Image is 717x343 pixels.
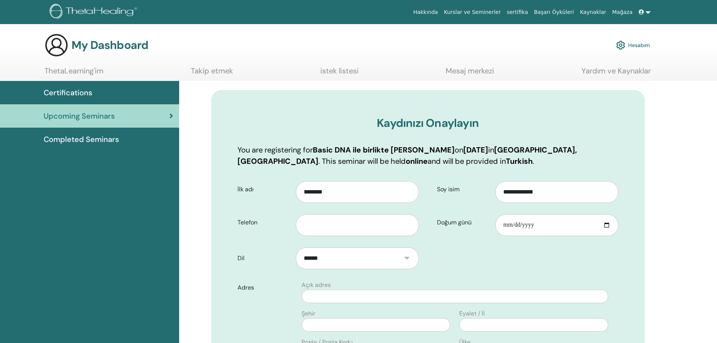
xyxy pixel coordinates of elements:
a: Takip etmek [191,66,233,81]
a: sertifika [504,5,531,19]
a: Mağaza [609,5,635,19]
label: Dil [232,251,296,265]
img: generic-user-icon.jpg [44,33,69,57]
span: Certifications [44,87,92,98]
a: Hesabım [616,37,650,53]
label: Açık adres [301,280,331,290]
label: Eyalet / İl [459,309,485,318]
label: Soy isim [431,182,496,197]
p: You are registering for on in . This seminar will be held and will be provided in . [237,144,618,167]
span: Upcoming Seminars [44,110,115,122]
b: [DATE] [463,145,488,155]
a: Başarı Öyküleri [531,5,577,19]
a: Mesaj merkezi [446,66,494,81]
a: Yardım ve Kaynaklar [582,66,651,81]
label: Telefon [232,215,296,230]
a: istek listesi [320,66,359,81]
img: cog.svg [616,39,625,52]
a: ThetaLearning'im [44,66,104,81]
a: Kurslar ve Seminerler [441,5,504,19]
label: İlk adı [232,182,296,197]
img: logo.png [50,4,140,21]
b: Turkish [506,156,533,166]
span: Completed Seminars [44,134,119,145]
label: Doğum günü [431,215,496,230]
a: Hakkında [410,5,441,19]
h3: Kaydınızı Onaylayın [237,116,618,130]
label: Şehir [301,309,315,318]
label: Adres [232,280,297,295]
b: Basic DNA ile birlikte [PERSON_NAME] [313,145,455,155]
h3: My Dashboard [72,38,148,52]
b: online [406,156,428,166]
a: Kaynaklar [577,5,609,19]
